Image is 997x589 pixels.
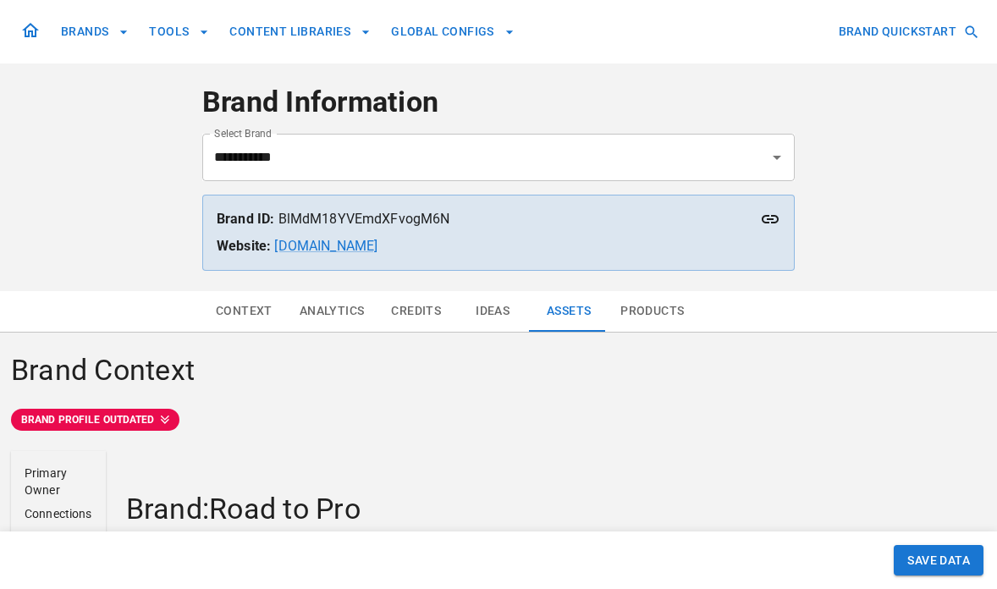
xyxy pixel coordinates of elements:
h4: Brand Information [202,85,795,120]
a: BRAND PROFILE OUTDATED [11,409,986,431]
button: SAVE DATA [894,545,983,576]
strong: Brand ID: [217,211,274,227]
a: [DOMAIN_NAME] [274,238,377,254]
button: Analytics [286,291,378,332]
button: Ideas [454,291,531,332]
button: Products [607,291,697,332]
button: Context [202,291,286,332]
p: BlMdM18YVEmdXFvogM6N [217,209,780,229]
p: User Input [25,529,92,546]
button: Credits [377,291,454,332]
label: Select Brand [214,126,272,140]
button: BRAND QUICKSTART [832,16,983,47]
button: CONTENT LIBRARIES [223,16,377,47]
p: Primary Owner [25,465,92,498]
button: GLOBAL CONFIGS [384,16,521,47]
button: TOOLS [142,16,216,47]
button: BRANDS [54,16,135,47]
h4: Brand Context [11,353,986,388]
button: Assets [531,291,607,332]
button: Open [765,146,789,169]
strong: Website: [217,238,271,254]
p: Connections [25,505,92,522]
p: BRAND PROFILE OUTDATED [21,412,154,427]
h4: Brand: Road to Pro [126,492,986,527]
